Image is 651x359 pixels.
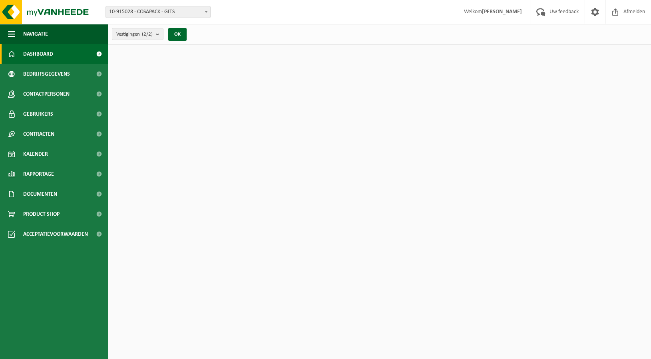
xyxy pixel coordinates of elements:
span: Contracten [23,124,54,144]
span: Product Shop [23,204,60,224]
span: Contactpersonen [23,84,70,104]
count: (2/2) [142,32,153,37]
span: 10-915028 - COSAPACK - GITS [106,6,210,18]
span: Documenten [23,184,57,204]
span: Kalender [23,144,48,164]
button: OK [168,28,187,41]
span: Acceptatievoorwaarden [23,224,88,244]
span: Dashboard [23,44,53,64]
span: 10-915028 - COSAPACK - GITS [106,6,211,18]
strong: [PERSON_NAME] [482,9,522,15]
span: Vestigingen [116,28,153,40]
span: Bedrijfsgegevens [23,64,70,84]
button: Vestigingen(2/2) [112,28,163,40]
span: Rapportage [23,164,54,184]
span: Navigatie [23,24,48,44]
span: Gebruikers [23,104,53,124]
